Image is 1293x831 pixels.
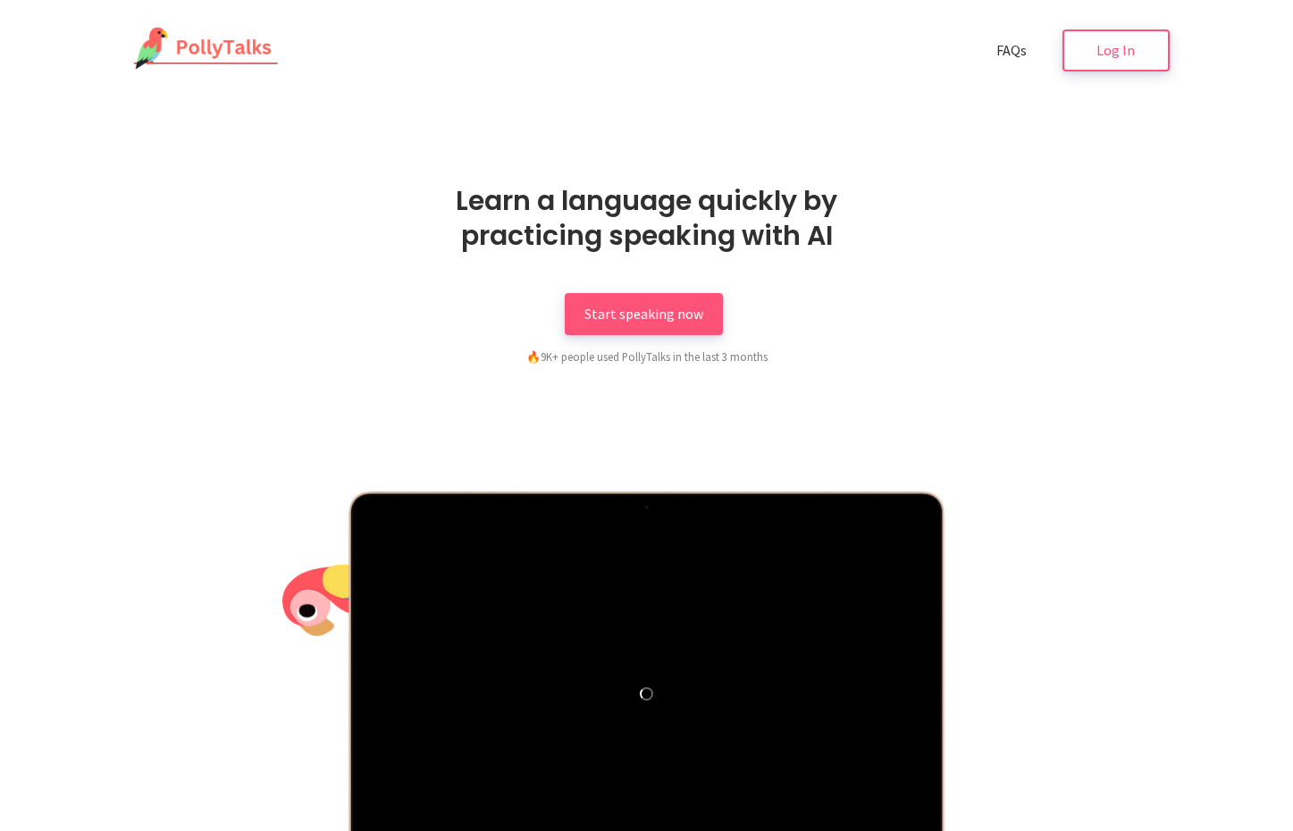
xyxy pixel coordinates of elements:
span: Log In [1096,41,1135,59]
span: fire [526,349,541,364]
a: Start speaking now [565,293,723,335]
h1: Learn a language quickly by practicing speaking with AI [401,183,893,253]
div: 9K+ people used PollyTalks in the last 3 months [432,348,861,365]
img: PollyTalks Logo [124,27,280,71]
span: FAQs [996,41,1027,59]
a: Log In [1062,29,1170,71]
span: Start speaking now [584,305,703,323]
a: FAQs [977,29,1046,71]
